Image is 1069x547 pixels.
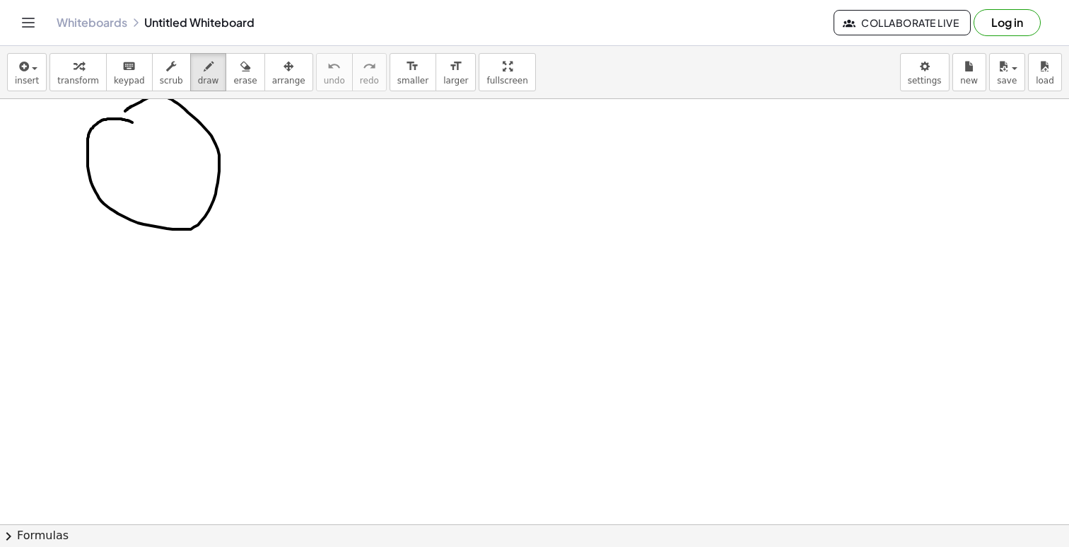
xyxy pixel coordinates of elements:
span: larger [443,76,468,86]
button: load [1028,53,1062,91]
button: format_sizesmaller [390,53,436,91]
i: format_size [449,58,462,75]
span: arrange [272,76,305,86]
button: arrange [264,53,313,91]
span: undo [324,76,345,86]
button: save [989,53,1025,91]
button: transform [49,53,107,91]
button: erase [226,53,264,91]
i: keyboard [122,58,136,75]
button: redoredo [352,53,387,91]
span: fullscreen [486,76,527,86]
button: draw [190,53,227,91]
a: Whiteboards [57,16,127,30]
span: new [960,76,978,86]
span: Collaborate Live [846,16,959,29]
span: transform [57,76,99,86]
button: insert [7,53,47,91]
button: Toggle navigation [17,11,40,34]
span: save [997,76,1017,86]
span: erase [233,76,257,86]
i: format_size [406,58,419,75]
button: keyboardkeypad [106,53,153,91]
i: redo [363,58,376,75]
button: Collaborate Live [834,10,971,35]
span: draw [198,76,219,86]
span: scrub [160,76,183,86]
button: fullscreen [479,53,535,91]
span: load [1036,76,1054,86]
span: insert [15,76,39,86]
span: keypad [114,76,145,86]
button: new [952,53,986,91]
button: settings [900,53,950,91]
button: format_sizelarger [436,53,476,91]
span: smaller [397,76,428,86]
button: undoundo [316,53,353,91]
i: undo [327,58,341,75]
span: redo [360,76,379,86]
span: settings [908,76,942,86]
button: scrub [152,53,191,91]
button: Log in [974,9,1041,36]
